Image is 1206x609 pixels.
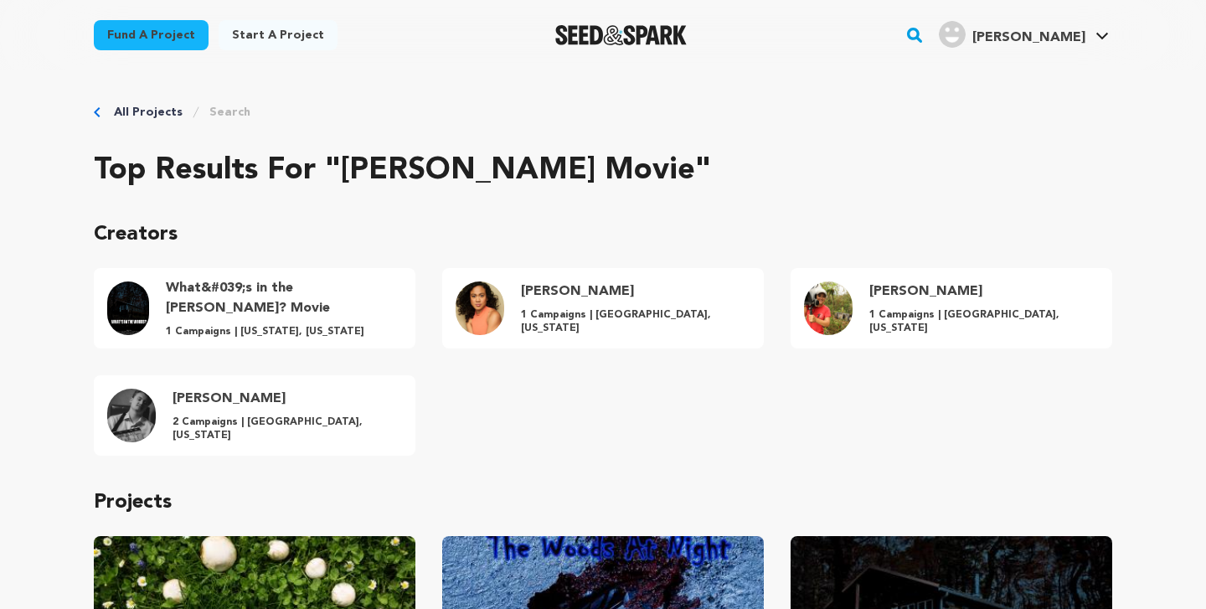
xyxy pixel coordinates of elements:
[521,308,747,335] p: 1 Campaigns | [GEOGRAPHIC_DATA], [US_STATE]
[107,389,156,442] img: 20190423_112929.jpg
[972,31,1085,44] span: [PERSON_NAME]
[94,268,415,348] a: What&#039;s in the Woods? Movie Profile
[166,325,399,338] p: 1 Campaigns | [US_STATE], [US_STATE]
[209,104,250,121] a: Search
[442,268,764,348] a: Kimberly Woods Profile
[869,281,1095,302] h4: [PERSON_NAME]
[94,375,415,456] a: Max Woods Profile
[94,221,1112,248] p: Creators
[521,281,747,302] h4: [PERSON_NAME]
[173,389,399,409] h4: [PERSON_NAME]
[114,104,183,121] a: All Projects
[939,21,966,48] img: user.png
[869,308,1095,335] p: 1 Campaigns | [GEOGRAPHIC_DATA], [US_STATE]
[94,154,1112,188] h2: Top results for "[PERSON_NAME] movie"
[94,489,1112,516] p: Projects
[804,281,853,335] img: small%20me.png
[94,20,209,50] a: Fund a project
[456,281,504,335] img: ec5943bf302a8ce8.jpg
[173,415,399,442] p: 2 Campaigns | [GEOGRAPHIC_DATA], [US_STATE]
[939,21,1085,48] div: Wilborn C.'s Profile
[791,268,1112,348] a: Marielle Woods Profile
[935,18,1112,53] span: Wilborn C.'s Profile
[555,25,687,45] img: Seed&Spark Logo Dark Mode
[166,278,399,318] h4: What&#039;s in the [PERSON_NAME]? Movie
[555,25,687,45] a: Seed&Spark Homepage
[94,104,1112,121] div: Breadcrumb
[219,20,338,50] a: Start a project
[935,18,1112,48] a: Wilborn C.'s Profile
[107,281,149,335] img: poster.jpg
